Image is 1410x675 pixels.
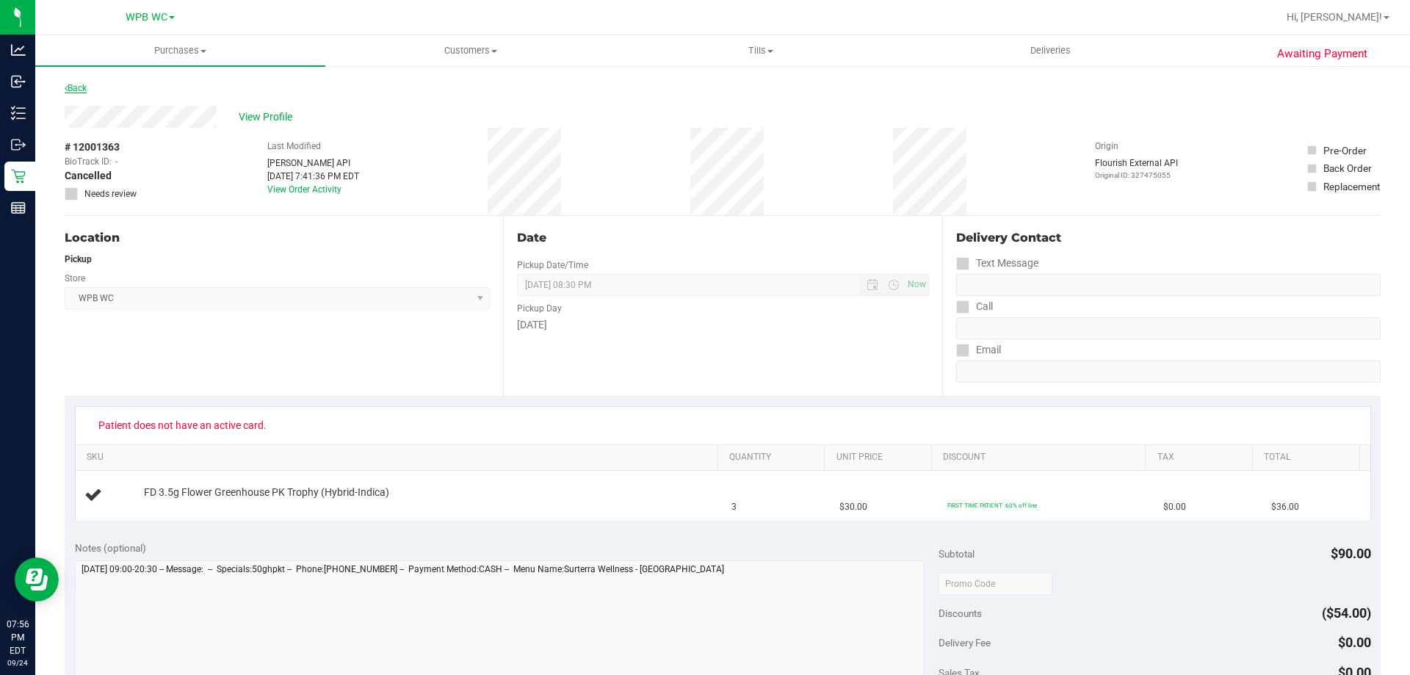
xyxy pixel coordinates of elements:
[35,44,325,57] span: Purchases
[267,140,321,153] label: Last Modified
[65,254,92,264] strong: Pickup
[239,109,297,125] span: View Profile
[517,317,928,333] div: [DATE]
[89,414,276,437] span: Patient does not have an active card.
[65,140,120,155] span: # 12001363
[956,274,1381,296] input: Format: (999) 999-9999
[956,253,1038,274] label: Text Message
[1163,500,1186,514] span: $0.00
[87,452,712,463] a: SKU
[1271,500,1299,514] span: $36.00
[1277,46,1367,62] span: Awaiting Payment
[11,201,26,215] inline-svg: Reports
[729,452,819,463] a: Quantity
[144,486,389,499] span: FD 3.5g Flower Greenhouse PK Trophy (Hybrid-Indica)
[939,637,991,649] span: Delivery Fee
[11,137,26,152] inline-svg: Outbound
[1338,635,1371,650] span: $0.00
[905,35,1196,66] a: Deliveries
[11,106,26,120] inline-svg: Inventory
[267,156,359,170] div: [PERSON_NAME] API
[11,43,26,57] inline-svg: Analytics
[615,35,905,66] a: Tills
[839,500,867,514] span: $30.00
[126,11,167,24] span: WPB WC
[84,187,137,201] span: Needs review
[731,500,737,514] span: 3
[1095,156,1178,181] div: Flourish External API
[325,35,615,66] a: Customers
[35,35,325,66] a: Purchases
[1323,179,1380,194] div: Replacement
[947,502,1037,509] span: FIRST TIME PATIENT: 60% off line
[15,557,59,602] iframe: Resource center
[517,302,562,315] label: Pickup Day
[956,229,1381,247] div: Delivery Contact
[75,542,146,554] span: Notes (optional)
[65,155,112,168] span: BioTrack ID:
[11,169,26,184] inline-svg: Retail
[1095,170,1178,181] p: Original ID: 327475055
[7,657,29,668] p: 09/24
[517,259,588,272] label: Pickup Date/Time
[65,83,87,93] a: Back
[267,170,359,183] div: [DATE] 7:41:36 PM EDT
[939,573,1052,595] input: Promo Code
[1323,143,1367,158] div: Pre-Order
[956,339,1001,361] label: Email
[939,600,982,627] span: Discounts
[1264,452,1353,463] a: Total
[267,184,341,195] a: View Order Activity
[956,317,1381,339] input: Format: (999) 999-9999
[1323,161,1372,176] div: Back Order
[943,452,1140,463] a: Discount
[65,168,112,184] span: Cancelled
[115,155,117,168] span: -
[65,229,490,247] div: Location
[11,74,26,89] inline-svg: Inbound
[1010,44,1091,57] span: Deliveries
[1095,140,1118,153] label: Origin
[1287,11,1382,23] span: Hi, [PERSON_NAME]!
[616,44,905,57] span: Tills
[65,272,85,285] label: Store
[836,452,926,463] a: Unit Price
[1322,605,1371,621] span: ($54.00)
[1157,452,1247,463] a: Tax
[1331,546,1371,561] span: $90.00
[517,229,928,247] div: Date
[326,44,615,57] span: Customers
[956,296,993,317] label: Call
[939,548,975,560] span: Subtotal
[7,618,29,657] p: 07:56 PM EDT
